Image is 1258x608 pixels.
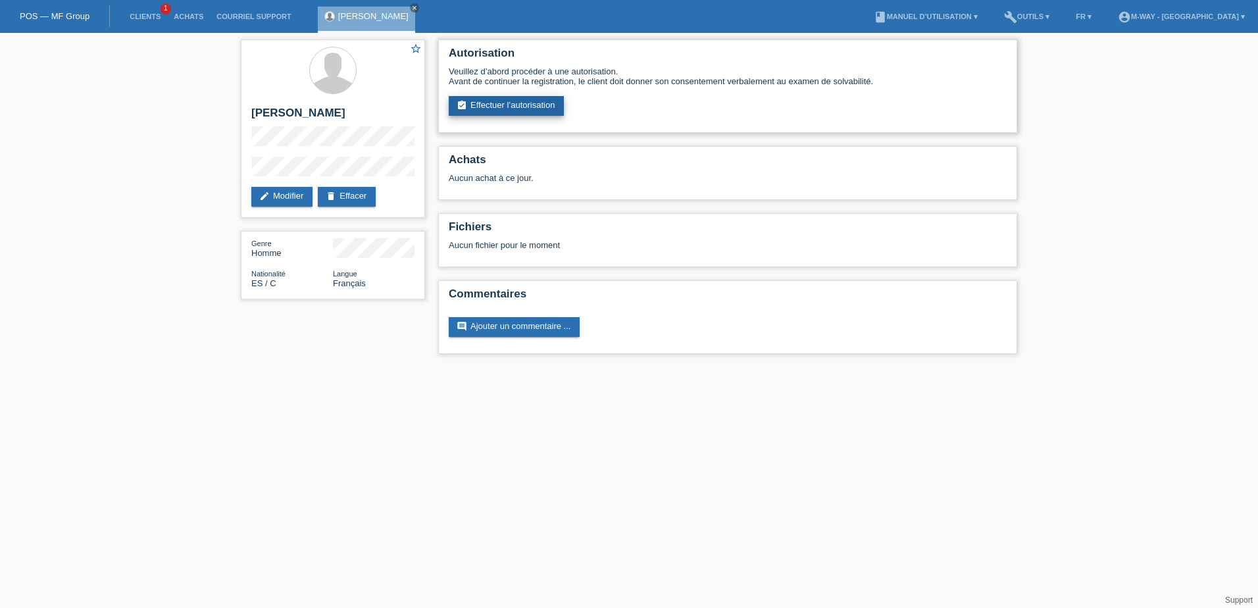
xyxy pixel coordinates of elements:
[210,13,297,20] a: Courriel Support
[123,13,167,20] a: Clients
[318,187,376,207] a: deleteEffacer
[1004,11,1017,24] i: build
[251,278,276,288] span: Espagne / C / 01.07.2020
[326,191,336,201] i: delete
[259,191,270,201] i: edit
[457,321,467,332] i: comment
[20,11,89,21] a: POS — MF Group
[251,240,272,247] span: Genre
[251,187,313,207] a: editModifier
[457,100,467,111] i: assignment_turned_in
[333,270,357,278] span: Langue
[867,13,984,20] a: bookManuel d’utilisation ▾
[411,5,418,11] i: close
[1118,11,1131,24] i: account_circle
[410,43,422,57] a: star_border
[338,11,409,21] a: [PERSON_NAME]
[449,66,1007,86] div: Veuillez d’abord procéder à une autorisation. Avant de continuer la registration, le client doit ...
[449,288,1007,307] h2: Commentaires
[449,96,564,116] a: assignment_turned_inEffectuer l’autorisation
[1111,13,1251,20] a: account_circlem-way - [GEOGRAPHIC_DATA] ▾
[997,13,1056,20] a: buildOutils ▾
[1069,13,1098,20] a: FR ▾
[333,278,366,288] span: Français
[449,317,580,337] a: commentAjouter un commentaire ...
[410,3,419,13] a: close
[251,107,415,126] h2: [PERSON_NAME]
[167,13,210,20] a: Achats
[449,220,1007,240] h2: Fichiers
[251,238,333,258] div: Homme
[874,11,887,24] i: book
[410,43,422,55] i: star_border
[1225,595,1253,605] a: Support
[161,3,171,14] span: 1
[449,153,1007,173] h2: Achats
[251,270,286,278] span: Nationalité
[449,47,1007,66] h2: Autorisation
[449,173,1007,193] div: Aucun achat à ce jour.
[449,240,851,250] div: Aucun fichier pour le moment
